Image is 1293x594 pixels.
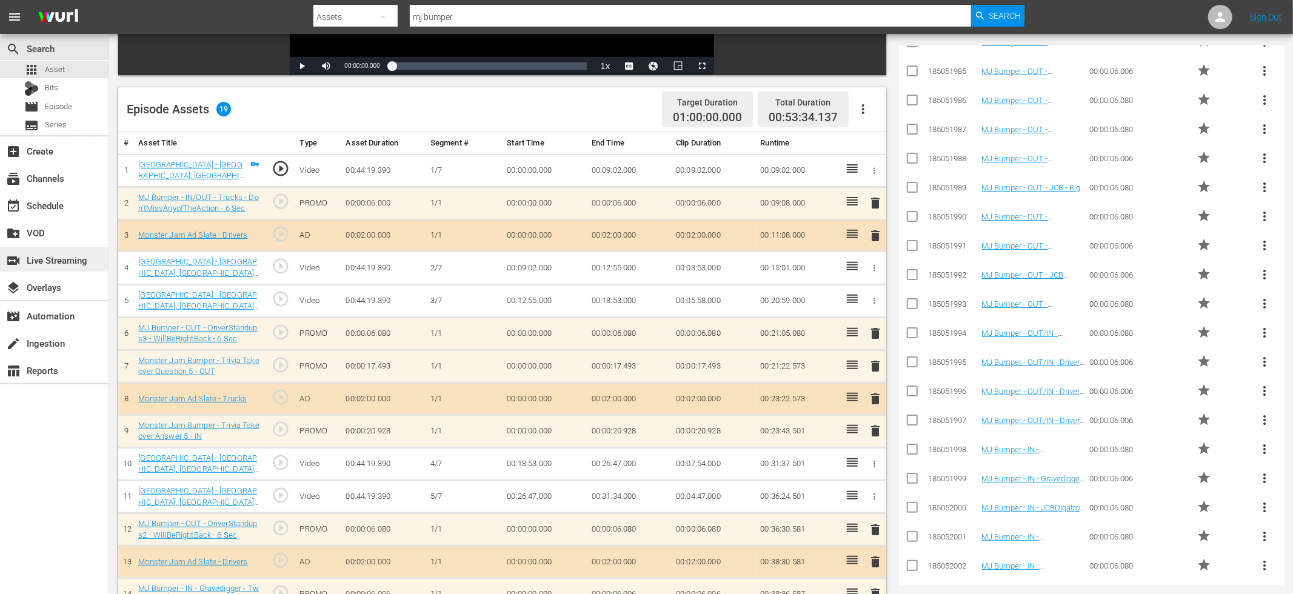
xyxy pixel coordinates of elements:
[673,111,742,125] span: 01:00:00.000
[341,219,425,252] td: 00:02:00.000
[1258,413,1272,427] span: more_vert
[426,219,503,252] td: 1/1
[118,480,133,513] td: 11
[6,144,21,159] span: Create
[671,252,755,284] td: 00:03:53.000
[1250,12,1281,22] a: Sign Out
[868,555,883,569] span: delete
[868,358,883,375] button: delete
[756,350,840,382] td: 00:21:22.573
[272,356,290,374] span: play_circle_outline
[868,521,883,538] button: delete
[971,5,1024,27] button: Search
[587,350,671,382] td: 00:00:17.493
[426,383,503,415] td: 1/1
[868,325,883,342] button: delete
[6,172,21,186] span: Channels
[1089,270,1193,279] div: 00:00:06.006
[502,284,586,317] td: 00:12:55.000
[1251,56,1280,85] button: more_vert
[138,394,247,403] a: Monster Jam Ad Slate - Trucks
[928,387,978,396] div: 185051996
[45,64,65,76] span: Asset
[928,67,978,76] div: 185051985
[1258,64,1272,78] span: more_vert
[118,187,133,219] td: 2
[1197,470,1211,485] span: PROMO
[756,546,840,578] td: 00:38:30.581
[1258,238,1272,253] span: more_vert
[928,358,978,367] div: 185051995
[982,532,1064,559] a: MJ Bumper - IN - SparkleSmash - Big Air - Welcome Back - 6 Sec
[341,480,425,513] td: 00:44:19.390
[426,187,503,219] td: 1/1
[118,513,133,546] td: 12
[295,187,341,219] td: PROMO
[1197,354,1211,369] span: PROMO
[138,323,257,344] a: MJ Bumper - OUT - DriverStandups3 - WillBeRightBack - 6 Sec
[295,252,341,284] td: Video
[272,453,290,472] span: play_circle_outline
[502,219,586,252] td: 00:00:00.000
[1089,299,1193,309] div: 00:00:06.080
[24,81,39,96] div: Bits
[868,553,883,571] button: delete
[1251,144,1280,173] button: more_vert
[756,154,840,187] td: 00:09:02.000
[756,447,840,480] td: 00:31:37.501
[118,132,133,155] th: #
[982,445,1077,472] a: MJ Bumper - IN - SunofaDigger - Handstand - Welcome Back - 6 Sec
[1258,325,1272,340] span: more_vert
[1258,267,1272,282] span: more_vert
[587,219,671,252] td: 00:02:00.000
[593,57,617,75] button: Playback Rate
[928,125,978,134] div: 185051987
[272,420,290,438] span: play_circle_outline
[344,62,379,69] span: 00:00:00.000
[1197,150,1211,165] span: PROMO
[502,132,586,155] th: Start Time
[272,486,290,504] span: play_circle_outline
[769,110,838,124] span: 00:53:34.137
[868,390,883,407] button: delete
[502,415,586,447] td: 00:00:00.000
[272,159,290,178] span: play_circle_outline
[341,546,425,578] td: 00:02:00.000
[982,183,1086,210] a: MJ Bumper - OUT - JCB - Big Air - DontMissAnyoftheAction - 6 Sec
[1089,358,1193,367] div: 00:00:06.006
[29,3,87,32] img: ans4CAIJ8jUAAAAAAAAAAAAAAAAAAAAAAAAgQb4GAAAAAAAAAAAAAAAAAAAAAAAAJMjXAAAAAAAAAAAAAAAAAAAAAAAAgAT5G...
[1258,93,1272,107] span: more_vert
[1089,212,1193,221] div: 00:00:06.080
[1089,503,1193,512] div: 00:00:06.080
[1258,180,1272,195] span: more_vert
[1251,85,1280,115] button: more_vert
[118,219,133,252] td: 3
[272,323,290,341] span: play_circle_outline
[1251,260,1280,289] button: more_vert
[272,225,290,243] span: play_circle_outline
[295,350,341,382] td: PROMO
[982,387,1085,414] a: MJ Bumper - OUT/IN - Driver Standups2 - You're Watching - 6 Sec
[756,252,840,284] td: 00:15:01.000
[1251,493,1280,522] button: more_vert
[341,154,425,187] td: 00:44:19.390
[756,383,840,415] td: 00:23:22.573
[502,546,586,578] td: 00:00:00.000
[1251,231,1280,260] button: more_vert
[671,415,755,447] td: 00:00:20.928
[295,284,341,317] td: Video
[1251,173,1280,202] button: more_vert
[928,329,978,338] div: 185051994
[1089,183,1193,192] div: 00:00:06.080
[1258,151,1272,165] span: more_vert
[1258,355,1272,369] span: more_vert
[138,421,259,441] a: Monster Jam Bumper - Trivia Takeover Answer 5 - IN
[290,57,314,75] button: Play
[756,480,840,513] td: 00:36:24.501
[138,486,259,518] a: [GEOGRAPHIC_DATA] - [GEOGRAPHIC_DATA], [GEOGRAPHIC_DATA] (5/7)
[756,415,840,447] td: 00:23:43.501
[341,447,425,480] td: 00:44:19.390
[928,445,978,454] div: 185051998
[1197,267,1211,281] span: PROMO
[1197,296,1211,310] span: PROMO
